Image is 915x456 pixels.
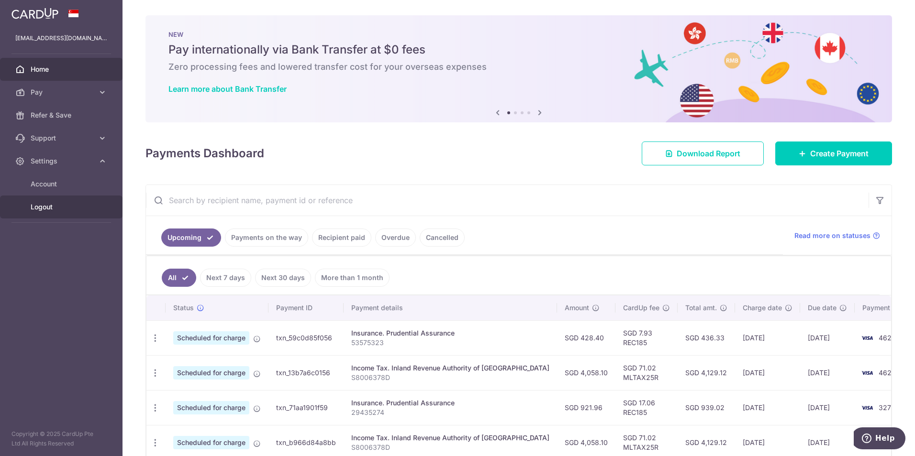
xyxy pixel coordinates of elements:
[557,355,615,390] td: SGD 4,058.10
[800,390,855,425] td: [DATE]
[173,303,194,313] span: Status
[268,320,344,355] td: txn_59c0d85f056
[173,436,249,449] span: Scheduled for charge
[255,269,311,287] a: Next 30 days
[858,367,877,379] img: Bank Card
[146,185,869,216] input: Search by recipient name, payment id or reference
[678,390,735,425] td: SGD 939.02
[615,320,678,355] td: SGD 7.93 REC185
[743,303,782,313] span: Charge date
[168,31,869,38] p: NEW
[420,228,465,247] a: Cancelled
[31,133,94,143] span: Support
[351,363,549,373] div: Income Tax. Inland Revenue Authority of [GEOGRAPHIC_DATA]
[173,331,249,345] span: Scheduled for charge
[375,228,416,247] a: Overdue
[312,228,371,247] a: Recipient paid
[854,427,905,451] iframe: Opens a widget where you can find more information
[685,303,717,313] span: Total amt.
[31,110,94,120] span: Refer & Save
[225,228,308,247] a: Payments on the way
[678,355,735,390] td: SGD 4,129.12
[557,320,615,355] td: SGD 428.40
[161,228,221,247] a: Upcoming
[351,433,549,443] div: Income Tax. Inland Revenue Authority of [GEOGRAPHIC_DATA]
[775,141,892,165] a: Create Payment
[678,320,735,355] td: SGD 436.33
[162,269,196,287] a: All
[31,202,94,212] span: Logout
[800,355,855,390] td: [DATE]
[623,303,659,313] span: CardUp fee
[351,443,549,452] p: S8006378D
[800,320,855,355] td: [DATE]
[858,402,877,413] img: Bank Card
[879,403,895,412] span: 3270
[879,334,895,342] span: 4627
[735,355,800,390] td: [DATE]
[351,398,549,408] div: Insurance. Prudential Assurance
[557,390,615,425] td: SGD 921.96
[168,84,287,94] a: Learn more about Bank Transfer
[735,320,800,355] td: [DATE]
[615,355,678,390] td: SGD 71.02 MLTAX25R
[168,61,869,73] h6: Zero processing fees and lowered transfer cost for your overseas expenses
[351,373,549,382] p: S8006378D
[677,148,740,159] span: Download Report
[808,303,837,313] span: Due date
[858,332,877,344] img: Bank Card
[31,87,94,97] span: Pay
[879,369,895,377] span: 4627
[810,148,869,159] span: Create Payment
[268,390,344,425] td: txn_71aa1901f59
[268,295,344,320] th: Payment ID
[344,295,557,320] th: Payment details
[642,141,764,165] a: Download Report
[11,8,58,19] img: CardUp
[15,33,107,43] p: [EMAIL_ADDRESS][DOMAIN_NAME]
[351,408,549,417] p: 29435274
[173,401,249,414] span: Scheduled for charge
[615,390,678,425] td: SGD 17.06 REC185
[31,179,94,189] span: Account
[173,366,249,380] span: Scheduled for charge
[31,156,94,166] span: Settings
[168,42,869,57] h5: Pay internationally via Bank Transfer at $0 fees
[565,303,589,313] span: Amount
[351,328,549,338] div: Insurance. Prudential Assurance
[794,231,880,240] a: Read more on statuses
[145,145,264,162] h4: Payments Dashboard
[735,390,800,425] td: [DATE]
[31,65,94,74] span: Home
[200,269,251,287] a: Next 7 days
[145,15,892,122] img: Bank transfer banner
[268,355,344,390] td: txn_13b7a6c0156
[351,338,549,347] p: 53575323
[315,269,390,287] a: More than 1 month
[794,231,870,240] span: Read more on statuses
